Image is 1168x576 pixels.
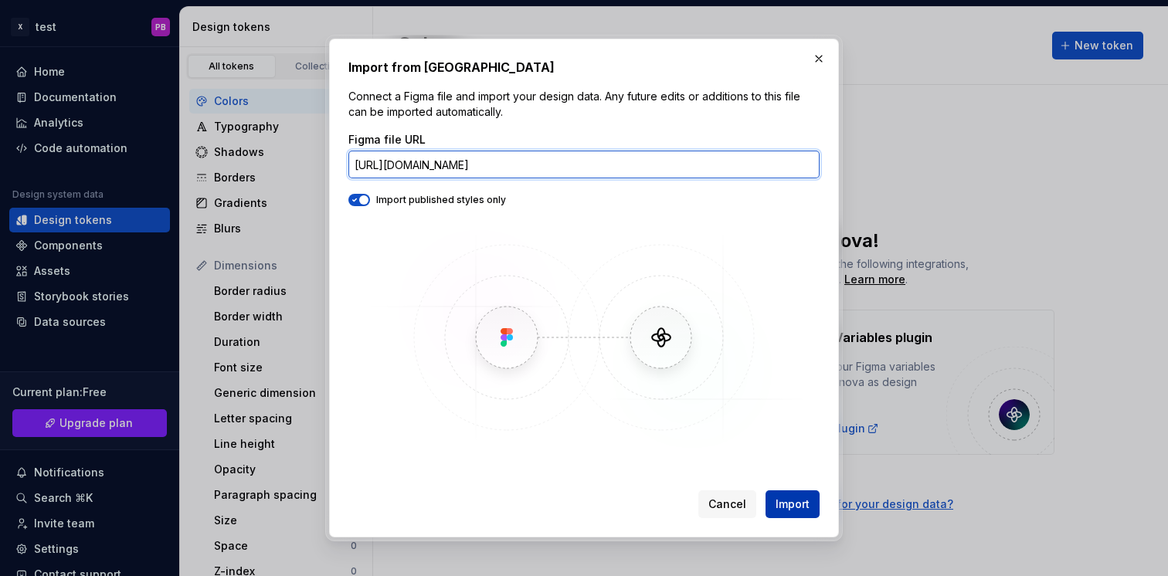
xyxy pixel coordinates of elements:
button: Import [766,490,820,518]
label: Figma file URL [348,132,426,147]
h2: Import from [GEOGRAPHIC_DATA] [348,58,820,76]
span: Cancel [708,496,746,512]
input: https://figma.com/file/... [348,151,820,178]
div: Import published styles only [348,194,820,206]
button: Cancel [698,490,756,518]
span: Import [776,496,810,512]
p: Connect a Figma file and import your design data. Any future edits or additions to this file can ... [348,89,820,120]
